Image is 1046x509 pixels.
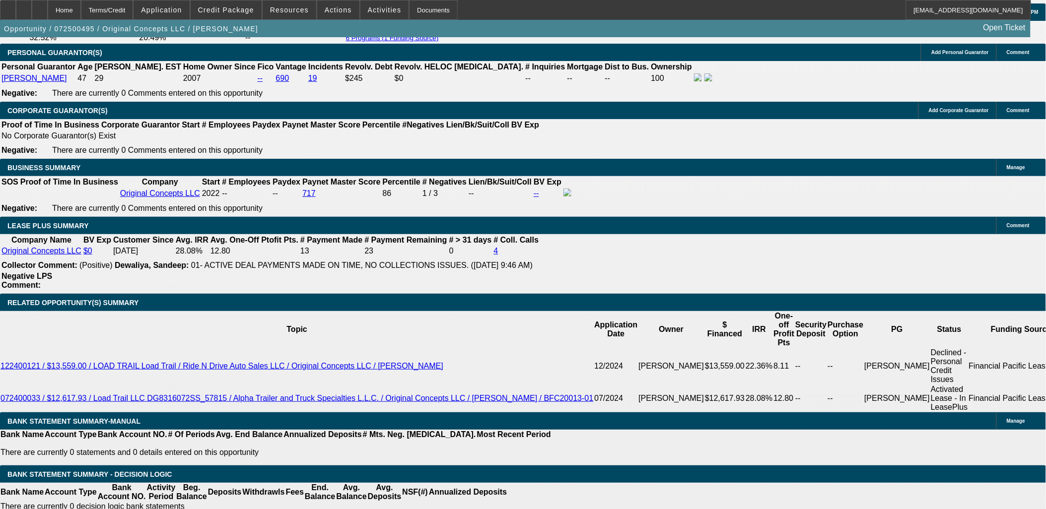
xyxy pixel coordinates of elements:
td: [DATE] [113,246,174,256]
b: Ownership [651,63,692,71]
img: facebook-icon.png [694,73,702,81]
span: Actions [325,6,352,14]
b: Lien/Bk/Suit/Coll [446,121,509,129]
b: Personal Guarantor [1,63,75,71]
a: 4 [494,247,498,255]
td: Activated Lease - In LeasePlus [930,384,969,412]
b: Percentile [383,178,420,186]
td: 100 [650,73,693,84]
td: -- [525,73,565,84]
th: Beg. Balance [176,483,207,502]
td: -- [827,384,864,412]
th: NSF(#) [402,483,428,502]
a: -- [534,189,539,197]
span: Comment [1007,108,1030,113]
span: LEASE PLUS SUMMARY [7,222,89,230]
th: $ Financed [704,311,745,348]
th: Fees [285,483,304,502]
button: 6 Programs (1 Funding Source) [343,34,442,42]
b: Home Owner Since [183,63,256,71]
td: -- [827,348,864,384]
b: Negative LPS Comment: [1,272,52,289]
td: No Corporate Guarantor(s) Exist [1,131,544,141]
td: 47 [77,73,93,84]
th: Annualized Deposits [283,430,362,440]
b: Company Name [11,236,71,244]
span: Add Corporate Guarantor [929,108,989,113]
th: Annualized Deposits [428,483,507,502]
td: $245 [345,73,393,84]
td: -- [245,33,342,43]
td: 28.08% [745,384,773,412]
b: Paydex [273,178,300,186]
b: Corporate Guarantor [101,121,180,129]
b: # Payment Remaining [364,236,447,244]
span: There are currently 0 Comments entered on this opportunity [52,146,263,154]
span: Opportunity / 072500495 / Original Concepts LLC / [PERSON_NAME] [4,25,258,33]
b: BV Exp [511,121,539,129]
span: Activities [368,6,402,14]
b: Start [182,121,200,129]
b: Age [77,63,92,71]
b: # Inquiries [525,63,565,71]
td: 28.08% [175,246,209,256]
th: Activity Period [146,483,176,502]
b: Avg. One-Off Ptofit Pts. [210,236,298,244]
b: # Negatives [422,178,467,186]
th: Avg. Deposits [367,483,402,502]
b: Revolv. HELOC [MEDICAL_DATA]. [395,63,524,71]
a: 122400121 / $13,559.00 / LOAD TRAIL Load Trail / Ride N Drive Auto Sales LLC / Original Concepts ... [0,362,443,370]
th: Account Type [44,483,97,502]
td: [PERSON_NAME] [638,348,705,384]
th: PG [864,311,931,348]
th: IRR [745,311,773,348]
td: [PERSON_NAME] [638,384,705,412]
td: 13 [300,246,363,256]
td: $13,559.00 [704,348,745,384]
b: Paynet Master Score [302,178,380,186]
div: 86 [383,189,420,198]
b: # Employees [202,121,251,129]
div: 1 / 3 [422,189,467,198]
span: PERSONAL GUARANTOR(S) [7,49,102,57]
th: Most Recent Period [477,430,552,440]
b: Incidents [308,63,343,71]
span: Application [141,6,182,14]
td: 0 [449,246,492,256]
a: -- [258,74,263,82]
span: Comment [1007,50,1030,55]
a: Original Concepts LLC [1,247,81,255]
span: -- [222,189,227,197]
a: Original Concepts LLC [120,189,200,197]
td: 2022 [202,188,220,199]
b: Paydex [253,121,280,129]
th: Application Date [594,311,638,348]
b: Fico [258,63,274,71]
b: Percentile [362,121,400,129]
b: Customer Since [113,236,174,244]
span: 2007 [183,74,201,82]
td: $0 [394,73,524,84]
b: Paynet Master Score [282,121,360,129]
b: # Payment Made [300,236,362,244]
th: Owner [638,311,705,348]
th: One-off Profit Pts [773,311,795,348]
b: Negative: [1,89,37,97]
th: Security Deposit [795,311,827,348]
th: Proof of Time In Business [20,177,119,187]
th: # Mts. Neg. [MEDICAL_DATA]. [362,430,477,440]
td: 12.80 [773,384,795,412]
th: Account Type [44,430,97,440]
span: Comment [1007,223,1030,228]
b: #Negatives [403,121,445,129]
b: Dewaliya, Sandeep: [115,261,189,269]
td: 29 [94,73,182,84]
b: Lien/Bk/Suit/Coll [469,178,532,186]
b: # > 31 days [449,236,492,244]
b: [PERSON_NAME]. EST [95,63,181,71]
td: -- [468,188,532,199]
span: RELATED OPPORTUNITY(S) SUMMARY [7,299,139,307]
td: [PERSON_NAME] [864,384,931,412]
td: Declined - Personal Credit Issues [930,348,969,384]
span: There are currently 0 Comments entered on this opportunity [52,89,263,97]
